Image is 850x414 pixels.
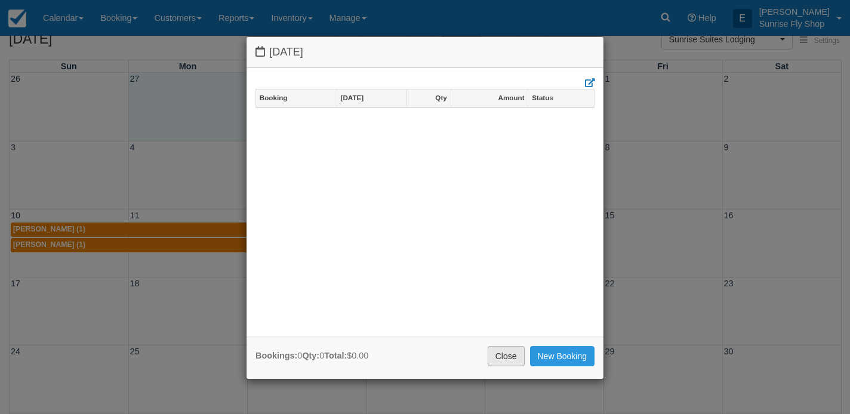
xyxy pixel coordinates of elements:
[302,351,319,360] strong: Qty:
[255,46,595,58] h4: [DATE]
[255,351,297,360] strong: Bookings:
[255,350,368,362] div: 0 0 $0.00
[528,89,594,106] a: Status
[256,89,337,106] a: Booking
[407,89,450,106] a: Qty
[488,346,525,366] a: Close
[337,89,406,106] a: [DATE]
[530,346,595,366] a: New Booking
[324,351,347,360] strong: Total:
[451,89,528,106] a: Amount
